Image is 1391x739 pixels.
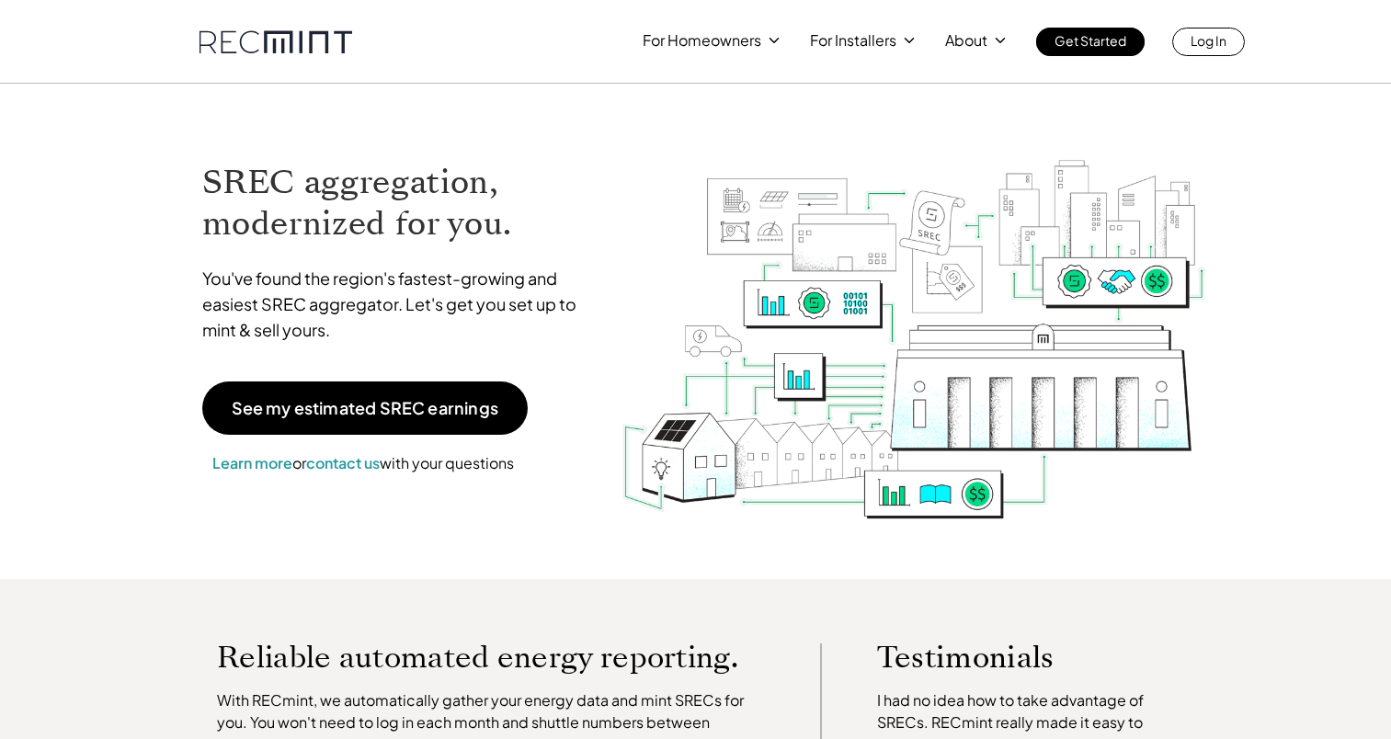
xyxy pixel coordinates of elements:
p: Log In [1191,28,1226,53]
a: contact us [306,453,380,472]
p: Reliable automated energy reporting. [217,643,765,671]
img: RECmint value cycle [621,111,1207,524]
a: Learn more [212,453,292,472]
a: See my estimated SREC earnings [202,381,528,435]
p: For Installers [810,28,896,53]
p: For Homeowners [643,28,761,53]
a: Log In [1172,28,1245,56]
p: You've found the region's fastest-growing and easiest SREC aggregator. Let's get you set up to mi... [202,266,594,343]
p: or with your questions [202,451,524,475]
p: About [945,28,987,53]
a: Get Started [1036,28,1145,56]
p: See my estimated SREC earnings [232,400,498,416]
p: Get Started [1055,28,1126,53]
p: Testimonials [877,643,1151,671]
h1: SREC aggregation, modernized for you. [202,162,594,244]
